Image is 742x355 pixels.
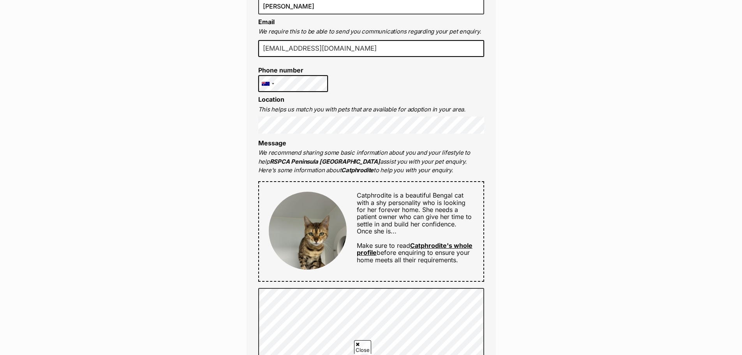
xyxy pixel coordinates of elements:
strong: Catphrodite [341,166,374,174]
div: Make sure to read before enquiring to ensure your home meets all their requirements. [347,192,473,271]
p: This helps us match you with pets that are available for adoption in your area. [258,105,484,114]
label: Email [258,18,275,26]
a: Catphrodite's whole profile [357,242,472,256]
strong: RSPCA Peninsula [GEOGRAPHIC_DATA] [270,158,380,165]
div: Australia: +61 [259,76,277,92]
p: We recommend sharing some basic information about you and your lifestyle to help assist you with ... [258,148,484,175]
p: We require this to be able to send you communications regarding your pet enquiry. [258,27,484,36]
span: Catphrodite is a beautiful Bengal cat with a shy personality who is looking for her forever home.... [357,191,472,235]
label: Phone number [258,67,328,74]
label: Location [258,95,284,103]
label: Message [258,139,286,147]
span: Close [354,340,371,354]
img: Catphrodite [269,192,347,270]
